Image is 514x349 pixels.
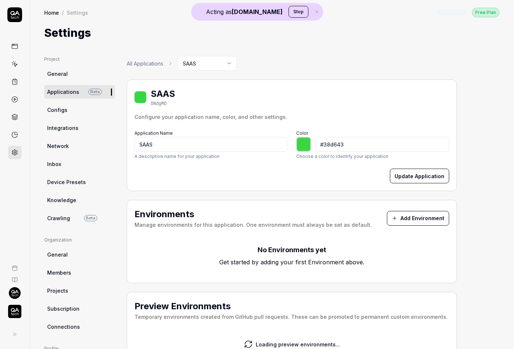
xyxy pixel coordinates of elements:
[47,251,68,258] span: General
[134,113,449,121] div: Configure your application name, color, and other settings.
[44,103,115,117] a: Configs
[88,89,102,95] span: Beta
[178,56,237,71] button: SAAS
[47,214,70,222] span: Crawling
[258,245,326,255] div: No Environments yet
[44,9,59,16] a: Home
[134,153,287,160] p: A descriptive name for your application
[44,320,115,334] a: Connections
[47,160,61,168] span: Inbox
[47,287,68,295] span: Projects
[44,121,115,135] a: Integrations
[134,208,372,221] h2: Environments
[127,60,163,67] a: All Applications
[219,258,364,267] div: Get started by adding your first Environment above.
[47,196,76,204] span: Knowledge
[47,70,68,78] span: General
[44,302,115,315] a: Subscription
[3,259,26,271] a: Book a call with us
[47,106,67,114] span: Configs
[183,60,196,67] span: SAAS
[134,300,448,313] h2: Preview Environments
[44,85,115,99] a: ApplicationsBeta
[3,299,26,320] button: QA Tech Logo
[134,130,173,136] label: Application Name
[472,7,499,17] button: Free Plan
[44,175,115,189] a: Device Presets
[44,248,115,261] a: General
[151,101,175,107] div: ONdgMD
[8,305,21,318] img: QA Tech Logo
[47,142,69,150] span: Network
[44,25,91,41] h1: Settings
[3,271,26,283] a: Documentation
[315,137,449,152] input: #3B82F6
[134,221,372,229] div: Manage environments for this application. One environment must always be set as default.
[47,178,86,186] span: Device Presets
[62,9,64,16] div: /
[44,56,115,63] div: Project
[387,211,449,226] button: Add Environment
[472,8,499,17] div: Free Plan
[44,157,115,171] a: Inbox
[47,88,79,96] span: Applications
[47,323,80,331] span: Connections
[44,139,115,153] a: Network
[47,269,71,276] span: Members
[390,169,449,183] button: Update Application
[44,266,115,279] a: Members
[296,130,308,136] label: Color
[289,6,308,18] button: Stop
[44,237,115,243] div: Organization
[256,341,340,348] div: Loading preview environments...
[44,284,115,297] a: Projects
[44,193,115,207] a: Knowledge
[134,137,287,152] input: My Application
[9,287,21,299] img: 7ccf6c19-61ad-4a6c-8811-018b02a1b829.jpg
[67,9,88,16] div: Settings
[44,211,115,225] a: CrawlingBeta
[134,313,448,321] div: Temporary environments created from GitHub pull requests. These can be promoted to permanent cust...
[84,215,97,221] span: Beta
[296,153,449,160] p: Choose a color to identify your application
[151,87,175,101] h2: SAAS
[47,124,78,132] span: Integrations
[47,305,80,313] span: Subscription
[44,67,115,81] a: General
